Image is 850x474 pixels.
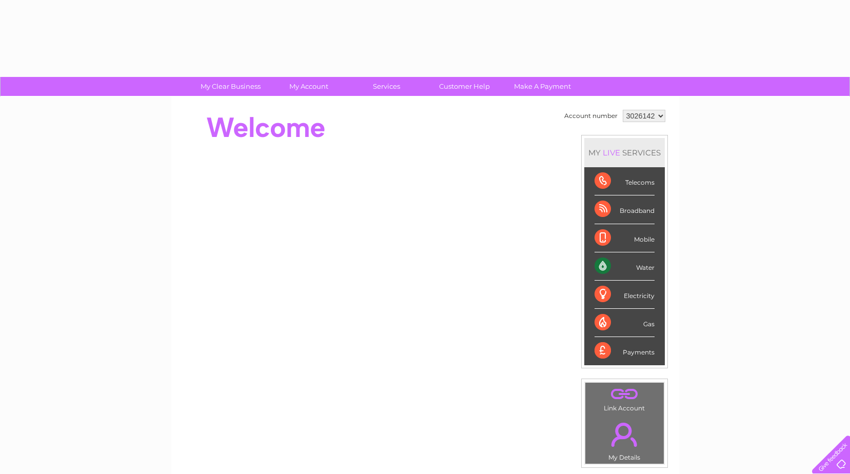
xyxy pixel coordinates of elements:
[595,195,655,224] div: Broadband
[562,107,620,125] td: Account number
[422,77,507,96] a: Customer Help
[344,77,429,96] a: Services
[595,224,655,252] div: Mobile
[595,167,655,195] div: Telecoms
[585,382,664,414] td: Link Account
[588,417,661,452] a: .
[595,337,655,365] div: Payments
[585,414,664,464] td: My Details
[601,148,622,157] div: LIVE
[500,77,585,96] a: Make A Payment
[266,77,351,96] a: My Account
[595,281,655,309] div: Electricity
[595,309,655,337] div: Gas
[584,138,665,167] div: MY SERVICES
[188,77,273,96] a: My Clear Business
[588,385,661,403] a: .
[595,252,655,281] div: Water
